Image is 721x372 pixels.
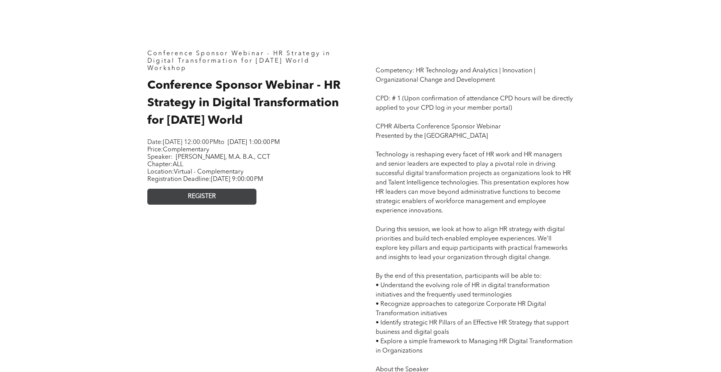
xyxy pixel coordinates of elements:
span: [DATE] 12:00:00 PM [163,139,219,146]
span: REGISTER [188,193,216,200]
span: Chapter: [147,161,183,168]
span: Date: to [147,139,224,146]
span: Conference Sponsor Webinar - HR Strategy in Digital Transformation for [DATE] World [147,80,341,126]
span: Speaker: [147,154,173,160]
span: [DATE] 1:00:00 PM [228,139,280,146]
span: Workshop [147,65,187,72]
a: REGISTER [147,189,256,205]
span: Location: Registration Deadline: [147,169,263,182]
span: Conference Sponsor Webinar - HR Strategy in Digital Transformation for [DATE] World [147,51,331,64]
span: [DATE] 9:00:00 PM [211,176,263,182]
span: [PERSON_NAME], M.A. B.A., CCT [176,154,270,160]
span: ALL [173,161,183,168]
span: Price: [147,147,209,153]
span: Virtual - Complementary [174,169,244,175]
span: Complementary [163,147,209,153]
